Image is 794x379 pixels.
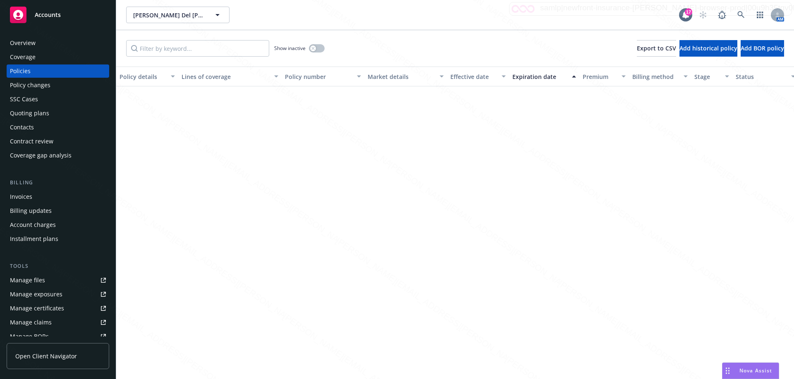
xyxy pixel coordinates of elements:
[722,362,779,379] button: Nova Assist
[133,11,205,19] span: [PERSON_NAME] Del [PERSON_NAME]
[126,7,230,23] button: [PERSON_NAME] Del [PERSON_NAME]
[7,107,109,120] a: Quoting plans
[7,262,109,270] div: Tools
[695,7,711,23] a: Start snowing
[679,44,737,52] span: Add historical policy
[10,204,52,217] div: Billing updates
[10,316,52,329] div: Manage claims
[10,288,62,301] div: Manage exposures
[714,7,730,23] a: Report a Bug
[629,67,691,86] button: Billing method
[741,40,784,57] button: Add BOR policy
[116,67,178,86] button: Policy details
[10,36,36,50] div: Overview
[10,93,38,106] div: SSC Cases
[7,93,109,106] a: SSC Cases
[7,121,109,134] a: Contacts
[7,64,109,78] a: Policies
[35,12,61,18] span: Accounts
[7,302,109,315] a: Manage certificates
[364,67,447,86] button: Market details
[10,190,32,203] div: Invoices
[509,67,579,86] button: Expiration date
[10,302,64,315] div: Manage certificates
[637,40,676,57] button: Export to CSV
[7,288,109,301] a: Manage exposures
[7,232,109,246] a: Installment plans
[583,72,617,81] div: Premium
[7,3,109,26] a: Accounts
[579,67,629,86] button: Premium
[512,72,567,81] div: Expiration date
[7,50,109,64] a: Coverage
[752,7,768,23] a: Switch app
[10,149,72,162] div: Coverage gap analysis
[274,45,306,52] span: Show inactive
[120,72,166,81] div: Policy details
[282,67,364,86] button: Policy number
[637,44,676,52] span: Export to CSV
[7,135,109,148] a: Contract review
[10,79,50,92] div: Policy changes
[285,72,352,81] div: Policy number
[7,330,109,343] a: Manage BORs
[7,316,109,329] a: Manage claims
[368,72,435,81] div: Market details
[15,352,77,360] span: Open Client Navigator
[7,204,109,217] a: Billing updates
[10,50,36,64] div: Coverage
[679,40,737,57] button: Add historical policy
[7,218,109,231] a: Account charges
[7,179,109,187] div: Billing
[10,330,49,343] div: Manage BORs
[694,72,720,81] div: Stage
[739,367,772,374] span: Nova Assist
[7,36,109,50] a: Overview
[450,72,497,81] div: Effective date
[178,67,282,86] button: Lines of coverage
[447,67,509,86] button: Effective date
[691,67,732,86] button: Stage
[7,190,109,203] a: Invoices
[7,149,109,162] a: Coverage gap analysis
[10,64,31,78] div: Policies
[10,218,56,231] div: Account charges
[733,7,749,23] a: Search
[10,121,34,134] div: Contacts
[10,107,49,120] div: Quoting plans
[685,8,692,16] div: 17
[126,40,269,57] input: Filter by keyword...
[722,363,733,379] div: Drag to move
[741,44,784,52] span: Add BOR policy
[10,274,45,287] div: Manage files
[10,232,58,246] div: Installment plans
[632,72,679,81] div: Billing method
[7,274,109,287] a: Manage files
[736,72,786,81] div: Status
[10,135,53,148] div: Contract review
[7,79,109,92] a: Policy changes
[182,72,269,81] div: Lines of coverage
